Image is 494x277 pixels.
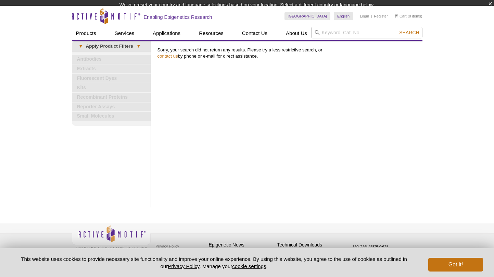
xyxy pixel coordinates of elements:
a: Services [111,27,139,40]
li: (0 items) [395,12,422,20]
input: Keyword, Cat. No. [311,27,422,38]
a: Applications [149,27,185,40]
table: Click to Verify - This site chose Symantec SSL for secure e-commerce and confidential communicati... [346,235,397,250]
a: Reporter Assays [72,103,151,111]
a: ABOUT SSL CERTIFICATES [353,245,388,248]
h2: Enabling Epigenetics Research [144,14,212,20]
a: Kits [72,83,151,92]
a: ▾Apply Product Filters▾ [72,41,151,52]
li: | [371,12,372,20]
a: Cart [395,14,407,19]
a: Antibodies [72,55,151,64]
a: Register [374,14,388,19]
p: Sorry, your search did not return any results. Please try a less restrictive search, or by phone ... [157,47,419,59]
a: Privacy Policy [154,241,181,251]
button: Search [397,29,421,36]
span: Search [399,30,419,35]
a: contact us [157,53,178,59]
a: Extracts [72,64,151,73]
p: This website uses cookies to provide necessary site functionality and improve your online experie... [11,255,417,270]
span: ▾ [133,43,144,49]
a: [GEOGRAPHIC_DATA] [284,12,331,20]
a: Login [360,14,369,19]
a: Recombinant Proteins [72,93,151,102]
a: English [334,12,353,20]
a: Privacy Policy [168,263,199,269]
a: About Us [282,27,311,40]
h4: Technical Downloads [277,242,342,248]
button: cookie settings [232,263,266,269]
a: Contact Us [238,27,271,40]
h4: Epigenetic News [209,242,274,248]
a: Small Molecules [72,112,151,121]
img: Your Cart [395,14,398,17]
img: Active Motif, [72,223,151,251]
span: ▾ [75,43,86,49]
a: Fluorescent Dyes [72,74,151,83]
a: Products [72,27,100,40]
button: Got it! [428,258,483,272]
img: Change Here [264,5,282,21]
a: Resources [195,27,228,40]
